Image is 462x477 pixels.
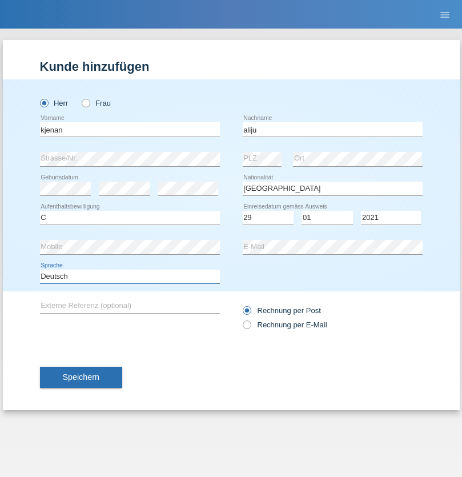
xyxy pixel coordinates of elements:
[40,99,47,106] input: Herr
[243,306,250,320] input: Rechnung per Post
[82,99,89,106] input: Frau
[63,372,99,382] span: Speichern
[243,306,321,315] label: Rechnung per Post
[433,11,456,18] a: menu
[40,99,69,107] label: Herr
[243,320,327,329] label: Rechnung per E-Mail
[243,320,250,335] input: Rechnung per E-Mail
[82,99,111,107] label: Frau
[40,59,423,74] h1: Kunde hinzufügen
[40,367,122,388] button: Speichern
[439,9,451,21] i: menu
